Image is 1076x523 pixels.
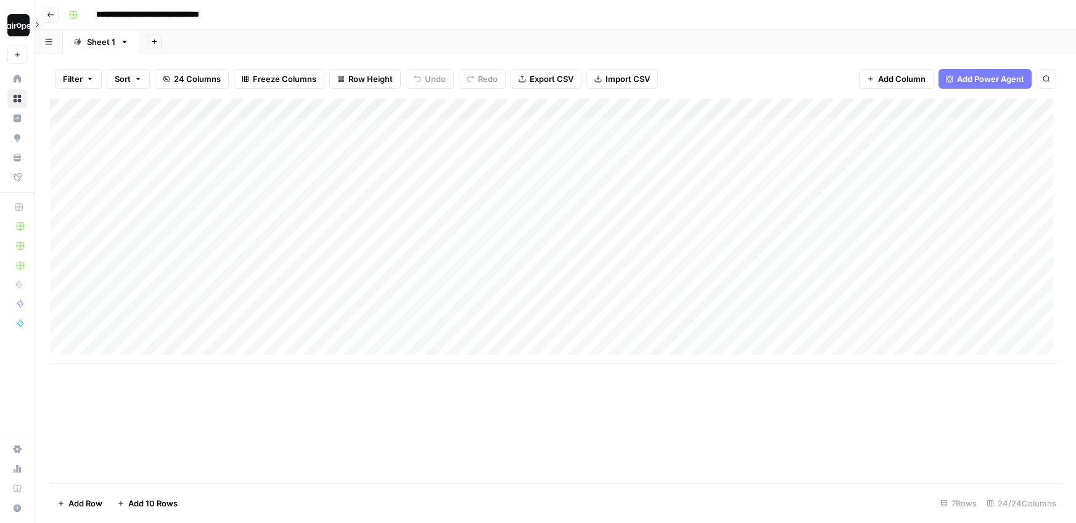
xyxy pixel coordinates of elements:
div: Sheet 1 [87,36,115,48]
button: Add Row [50,493,110,513]
button: Row Height [329,69,401,89]
button: Add Power Agent [938,69,1032,89]
span: Add 10 Rows [128,497,178,509]
button: Workspace: Dille-Sandbox [7,10,27,41]
button: Freeze Columns [234,69,324,89]
button: Add 10 Rows [110,493,185,513]
button: Sort [107,69,150,89]
a: Settings [7,439,27,459]
button: Import CSV [586,69,658,89]
a: Opportunities [7,128,27,148]
div: 7 Rows [935,493,982,513]
button: Undo [406,69,454,89]
span: Add Power Agent [957,73,1024,85]
a: Sheet 1 [63,30,139,54]
a: Browse [7,89,27,108]
a: Insights [7,108,27,128]
span: Export CSV [530,73,573,85]
button: 24 Columns [155,69,229,89]
a: Flightpath [7,168,27,187]
button: Help + Support [7,498,27,518]
span: Row Height [348,73,393,85]
span: Add Row [68,497,102,509]
span: Import CSV [606,73,650,85]
div: 24/24 Columns [982,493,1061,513]
a: Learning Hub [7,479,27,498]
span: Undo [425,73,446,85]
span: Freeze Columns [253,73,316,85]
button: Filter [55,69,102,89]
span: Redo [478,73,498,85]
span: Add Column [878,73,926,85]
img: Dille-Sandbox Logo [7,14,30,36]
a: Your Data [7,148,27,168]
button: Redo [459,69,506,89]
button: Add Column [859,69,934,89]
span: 24 Columns [174,73,221,85]
a: Usage [7,459,27,479]
button: Export CSV [511,69,581,89]
span: Sort [115,73,131,85]
a: Home [7,69,27,89]
span: Filter [63,73,83,85]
